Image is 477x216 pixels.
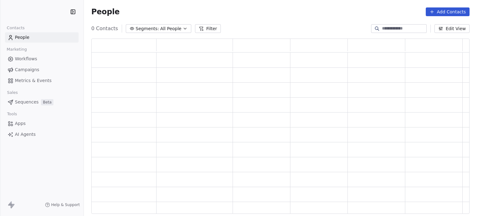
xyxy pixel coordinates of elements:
span: Campaigns [15,67,39,73]
a: SequencesBeta [5,97,79,107]
span: 0 Contacts [91,25,118,32]
span: Beta [41,99,53,105]
span: Apps [15,120,26,127]
a: People [5,32,79,43]
a: Metrics & Events [5,76,79,86]
a: AI Agents [5,129,79,140]
button: Filter [195,24,221,33]
a: Campaigns [5,65,79,75]
span: Workflows [15,56,37,62]
span: All People [160,25,181,32]
span: Segments: [136,25,159,32]
a: Help & Support [45,202,80,207]
span: Contacts [4,23,27,33]
span: Sequences [15,99,39,105]
span: Tools [4,109,20,119]
span: Metrics & Events [15,77,52,84]
a: Apps [5,118,79,129]
span: AI Agents [15,131,36,138]
span: People [15,34,30,41]
button: Edit View [434,24,470,33]
button: Add Contacts [426,7,470,16]
span: Help & Support [51,202,80,207]
a: Workflows [5,54,79,64]
span: Marketing [4,45,30,54]
span: People [91,7,120,16]
span: Sales [4,88,20,97]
